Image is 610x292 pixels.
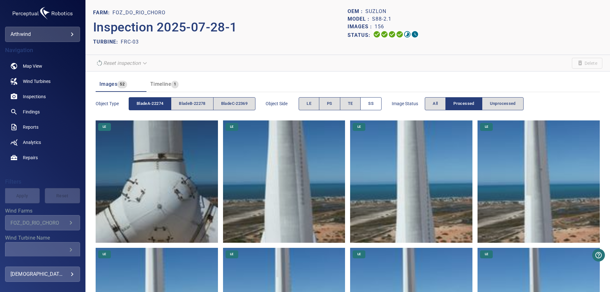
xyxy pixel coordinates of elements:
p: Model : [348,15,372,23]
p: Images : [348,23,375,31]
span: LE [99,125,110,129]
a: inspections noActive [5,89,80,104]
span: bladeC-22369 [221,100,247,107]
span: Timeline [150,81,171,87]
svg: Matching 4% [403,31,411,38]
p: S88-2.1 [372,15,391,23]
a: analytics noActive [5,135,80,150]
p: OEM : [348,8,365,15]
span: bladeA-22274 [137,100,163,107]
button: LE [299,97,319,110]
button: bladeC-22369 [213,97,255,110]
button: TE [340,97,361,110]
span: bladeB-22278 [179,100,205,107]
div: imageStatus [425,97,524,110]
p: Inspection 2025-07-28-1 [93,18,348,37]
span: 1 [171,81,179,88]
p: FRC-03 [121,38,139,46]
span: LE [481,252,492,256]
svg: Data Formatted 100% [381,31,388,38]
span: Object Side [266,100,299,107]
span: Object type [96,100,129,107]
div: [DEMOGRAPHIC_DATA] Proenca [10,269,75,279]
button: PS [319,97,340,110]
a: reports noActive [5,119,80,135]
div: Unable to reset the inspection due to your user permissions [93,58,151,69]
a: repairs noActive [5,150,80,165]
label: Wind Farms [5,208,80,214]
button: Processed [445,97,482,110]
button: All [425,97,446,110]
span: Images [99,81,117,87]
span: LE [307,100,311,107]
span: Unable to delete the inspection due to your user permissions [572,58,602,69]
a: map noActive [5,58,80,74]
a: findings noActive [5,104,80,119]
svg: Uploading 100% [373,31,381,38]
button: Unprocessed [482,97,524,110]
a: windturbines noActive [5,74,80,89]
div: Reset inspection [93,58,151,69]
span: Repairs [23,154,38,161]
p: Suzlon [365,8,386,15]
button: SS [360,97,382,110]
svg: ML Processing 100% [396,31,403,38]
div: Wind Turbine Name [5,242,80,257]
p: FOZ_DO_RIO_CHORO [112,9,166,17]
label: Wind Turbine Name [5,235,80,241]
span: LE [99,252,110,256]
span: All [433,100,438,107]
p: 156 [375,23,384,31]
h4: Navigation [5,47,80,53]
span: SS [368,100,374,107]
div: objectType [129,97,255,110]
div: objectSide [299,97,382,110]
img: arthwind-logo [11,5,74,22]
span: Findings [23,109,40,115]
span: Image Status [392,100,425,107]
span: LE [481,125,492,129]
em: Reset inspection [103,60,141,66]
div: arthwind [10,29,75,39]
p: Status: [348,31,373,40]
svg: Selecting 100% [388,31,396,38]
h4: Filters [5,179,80,185]
span: LE [226,125,237,129]
button: bladeB-22278 [171,97,213,110]
span: Unprocessed [490,100,516,107]
span: Wind Turbines [23,78,51,85]
p: TURBINE: [93,38,121,46]
div: FOZ_DO_RIO_CHORO [10,220,67,226]
span: 52 [117,81,127,88]
span: LE [226,252,237,256]
span: Inspections [23,93,46,100]
svg: Classification 0% [411,31,419,38]
span: Reports [23,124,38,130]
span: LE [354,252,365,256]
span: Analytics [23,139,41,146]
button: bladeA-22274 [129,97,171,110]
span: Map View [23,63,42,69]
div: Wind Farms [5,215,80,230]
span: PS [327,100,332,107]
span: TE [348,100,353,107]
p: FARM: [93,9,112,17]
span: Processed [453,100,474,107]
div: arthwind [5,27,80,42]
span: LE [354,125,365,129]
